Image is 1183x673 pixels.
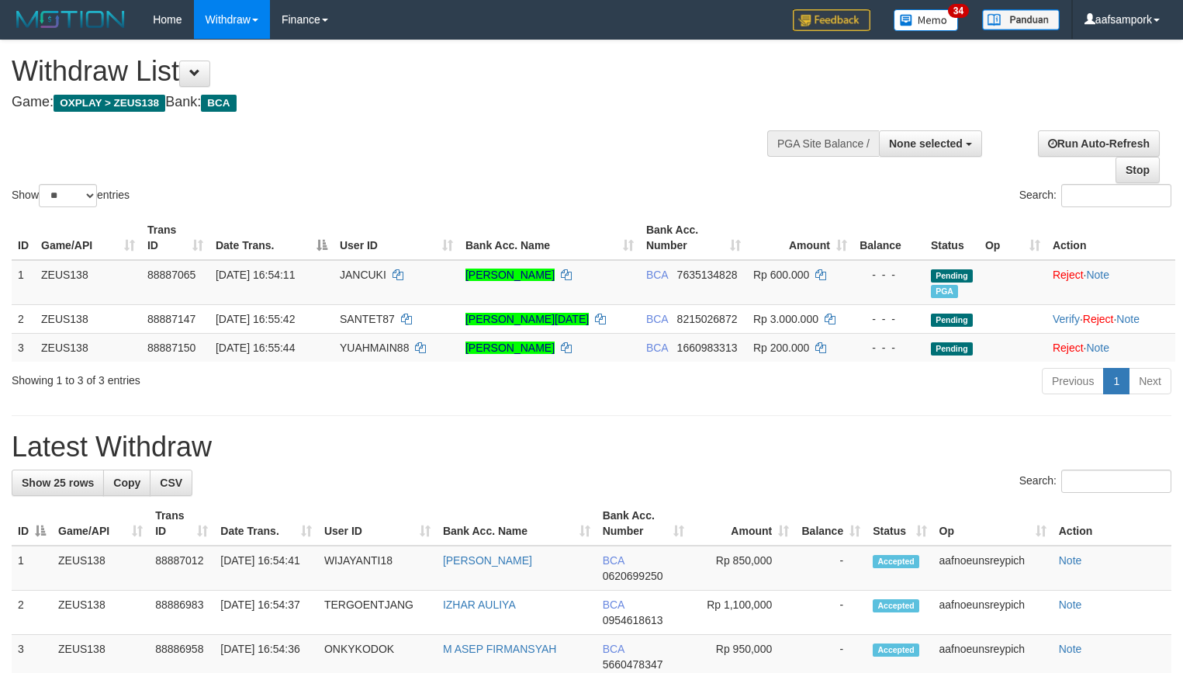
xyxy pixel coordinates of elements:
[646,313,668,325] span: BCA
[879,130,982,157] button: None selected
[925,216,979,260] th: Status
[866,501,932,546] th: Status: activate to sort column ascending
[894,9,959,31] img: Button%20Memo.svg
[931,314,973,327] span: Pending
[1046,304,1175,333] td: · ·
[753,342,809,354] span: Rp 200.000
[216,342,295,354] span: [DATE] 16:55:44
[1038,130,1160,157] a: Run Auto-Refresh
[12,8,130,31] img: MOTION_logo.png
[690,591,795,635] td: Rp 1,100,000
[753,313,818,325] span: Rp 3.000.000
[603,570,663,582] span: Copy 0620699250 to clipboard
[1053,269,1084,281] a: Reject
[640,216,747,260] th: Bank Acc. Number: activate to sort column ascending
[931,269,973,283] span: Pending
[340,342,409,354] span: YUAHMAIN88
[795,546,866,591] td: -
[22,477,94,489] span: Show 25 rows
[12,95,773,110] h4: Game: Bank:
[209,216,334,260] th: Date Trans.: activate to sort column descending
[979,216,1046,260] th: Op: activate to sort column ascending
[646,269,668,281] span: BCA
[853,216,925,260] th: Balance
[1053,342,1084,354] a: Reject
[1129,368,1171,394] a: Next
[1019,470,1171,493] label: Search:
[1046,216,1175,260] th: Action
[437,501,597,546] th: Bank Acc. Name: activate to sort column ascending
[873,555,919,568] span: Accepted
[677,269,738,281] span: Copy 7635134828 to clipboard
[12,216,35,260] th: ID
[35,333,141,362] td: ZEUS138
[216,269,295,281] span: [DATE] 16:54:11
[1086,342,1109,354] a: Note
[753,269,809,281] span: Rp 600.000
[860,267,918,283] div: - - -
[1053,501,1171,546] th: Action
[690,501,795,546] th: Amount: activate to sort column ascending
[443,598,516,611] a: IZHAR AULIYA
[933,591,1053,635] td: aafnoeunsreypich
[160,477,182,489] span: CSV
[795,501,866,546] th: Balance: activate to sort column ascending
[603,643,624,655] span: BCA
[39,184,97,207] select: Showentries
[12,366,481,388] div: Showing 1 to 3 of 3 entries
[459,216,640,260] th: Bank Acc. Name: activate to sort column ascending
[201,95,236,112] span: BCA
[149,591,214,635] td: 88886983
[982,9,1060,30] img: panduan.png
[677,342,738,354] span: Copy 1660983313 to clipboard
[1046,333,1175,362] td: ·
[334,216,459,260] th: User ID: activate to sort column ascending
[931,342,973,356] span: Pending
[860,340,918,356] div: - - -
[214,546,318,591] td: [DATE] 16:54:41
[465,342,555,354] a: [PERSON_NAME]
[150,470,192,496] a: CSV
[1116,313,1140,325] a: Note
[597,501,690,546] th: Bank Acc. Number: activate to sort column ascending
[1086,269,1109,281] a: Note
[465,313,589,325] a: [PERSON_NAME][DATE]
[12,501,52,546] th: ID: activate to sort column descending
[677,313,738,325] span: Copy 8215026872 to clipboard
[214,591,318,635] td: [DATE] 16:54:37
[1053,313,1080,325] a: Verify
[54,95,165,112] span: OXPLAY > ZEUS138
[12,184,130,207] label: Show entries
[12,432,1171,463] h1: Latest Withdraw
[113,477,140,489] span: Copy
[603,598,624,611] span: BCA
[1042,368,1104,394] a: Previous
[1061,470,1171,493] input: Search:
[12,56,773,87] h1: Withdraw List
[793,9,870,31] img: Feedback.jpg
[52,591,149,635] td: ZEUS138
[12,546,52,591] td: 1
[1059,554,1082,567] a: Note
[948,4,969,18] span: 34
[690,546,795,591] td: Rp 850,000
[52,501,149,546] th: Game/API: activate to sort column ascending
[1059,598,1082,611] a: Note
[12,304,35,333] td: 2
[12,333,35,362] td: 3
[767,130,879,157] div: PGA Site Balance /
[933,546,1053,591] td: aafnoeunsreypich
[35,304,141,333] td: ZEUS138
[149,501,214,546] th: Trans ID: activate to sort column ascending
[141,216,209,260] th: Trans ID: activate to sort column ascending
[443,554,532,567] a: [PERSON_NAME]
[465,269,555,281] a: [PERSON_NAME]
[1061,184,1171,207] input: Search:
[216,313,295,325] span: [DATE] 16:55:42
[340,269,386,281] span: JANCUKI
[1059,643,1082,655] a: Note
[35,260,141,305] td: ZEUS138
[1083,313,1114,325] a: Reject
[12,470,104,496] a: Show 25 rows
[873,599,919,612] span: Accepted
